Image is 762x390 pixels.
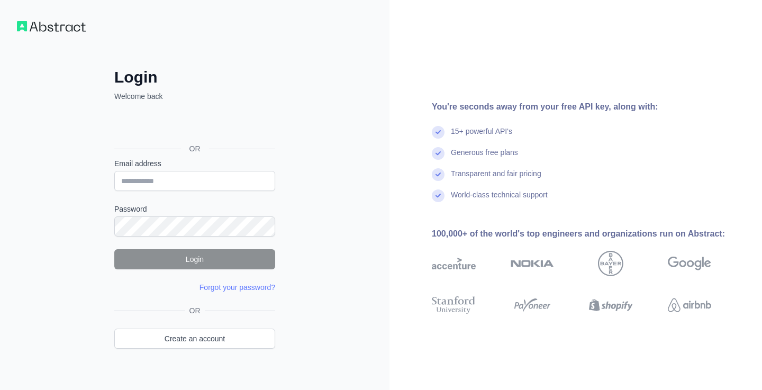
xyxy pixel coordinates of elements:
div: World-class technical support [451,189,548,211]
span: OR [181,143,209,154]
div: 100,000+ of the world's top engineers and organizations run on Abstract: [432,228,745,240]
a: Create an account [114,329,275,349]
img: stanford university [432,294,476,316]
button: Login [114,249,275,269]
img: check mark [432,189,444,202]
a: Forgot your password? [199,283,275,292]
label: Email address [114,158,275,169]
p: Welcome back [114,91,275,102]
img: google [668,251,712,276]
img: check mark [432,168,444,181]
img: airbnb [668,294,712,316]
img: payoneer [511,294,555,316]
iframe: Sign in with Google Button [109,113,278,137]
img: nokia [511,251,555,276]
div: You're seconds away from your free API key, along with: [432,101,745,113]
img: bayer [598,251,623,276]
img: shopify [589,294,633,316]
img: check mark [432,147,444,160]
label: Password [114,204,275,214]
div: Transparent and fair pricing [451,168,541,189]
span: OR [185,305,205,316]
img: check mark [432,126,444,139]
h2: Login [114,68,275,87]
img: Workflow [17,21,86,32]
img: accenture [432,251,476,276]
div: Generous free plans [451,147,518,168]
div: 15+ powerful API's [451,126,512,147]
